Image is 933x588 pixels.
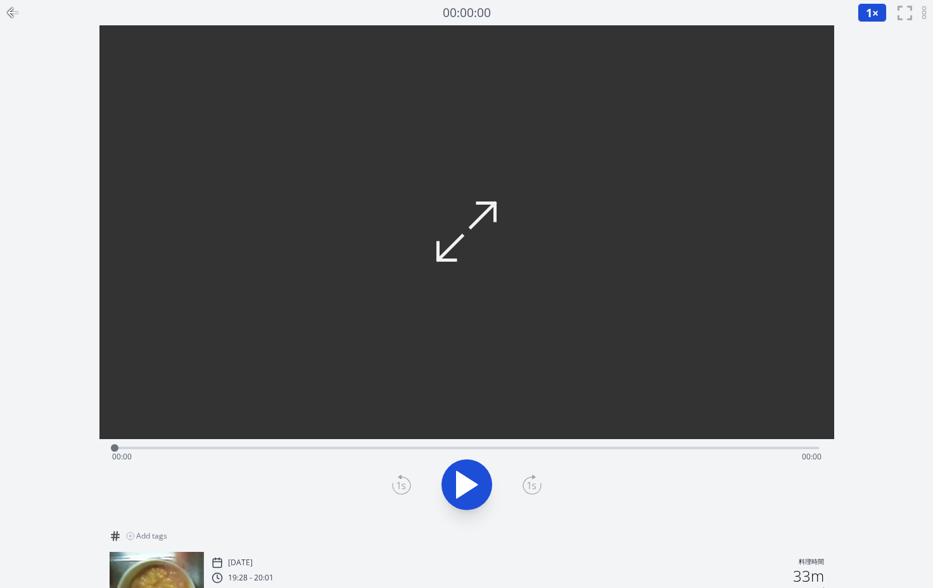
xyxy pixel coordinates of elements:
[799,557,824,568] p: 料理時間
[802,451,822,462] span: 00:00
[866,5,872,20] span: 1
[793,568,824,584] h2: 33m
[228,573,274,583] p: 19:28 - 20:01
[858,3,887,22] button: 1×
[443,4,491,22] a: 00:00:00
[121,526,172,546] button: Add tags
[136,531,167,541] span: Add tags
[228,558,253,568] p: [DATE]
